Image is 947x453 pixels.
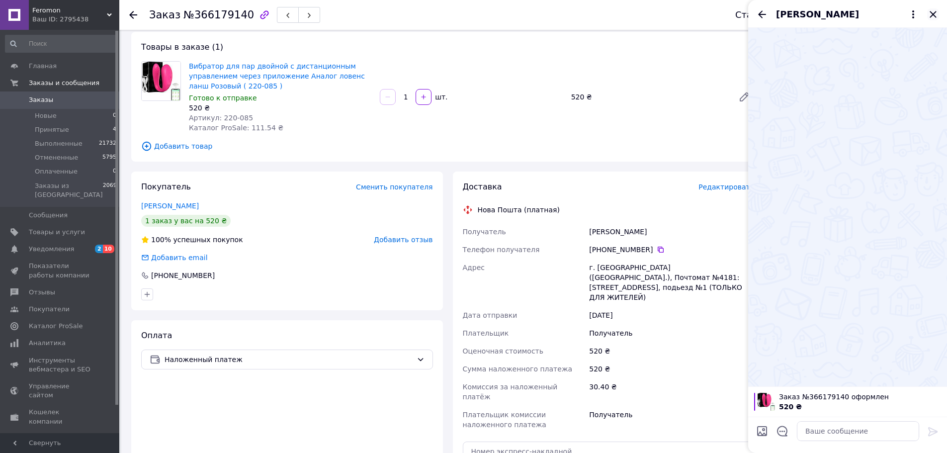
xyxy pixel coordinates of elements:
[29,356,92,374] span: Инструменты вебмастера и SEO
[29,288,55,297] span: Отзывы
[463,246,540,254] span: Телефон получателя
[150,271,216,280] div: [PHONE_NUMBER]
[432,92,448,102] div: шт.
[183,9,254,21] span: №366179140
[587,259,756,306] div: г. [GEOGRAPHIC_DATA] ([GEOGRAPHIC_DATA].), Почтомат №4181: [STREET_ADDRESS], подьезд №1 (ТОЛЬКО Д...
[141,235,243,245] div: успешных покупок
[587,306,756,324] div: [DATE]
[141,215,231,227] div: 1 заказ у вас на 520 ₴
[189,94,257,102] span: Готово к отправке
[29,62,57,71] span: Главная
[35,153,78,162] span: Отмененные
[113,167,116,176] span: 0
[32,6,107,15] span: Feromon
[463,365,573,373] span: Сумма наложенного платежа
[35,125,69,134] span: Принятые
[463,182,502,191] span: Доставка
[463,383,558,401] span: Комиссия за наложенный платёж
[587,378,756,406] div: 30.40 ₴
[189,114,253,122] span: Артикул: 220-085
[35,139,83,148] span: Выполненные
[141,182,191,191] span: Покупатель
[587,360,756,378] div: 520 ₴
[735,10,802,20] div: Статус заказа
[589,245,754,255] div: [PHONE_NUMBER]
[29,382,92,400] span: Управление сайтом
[141,42,223,52] span: Товары в заказе (1)
[475,205,562,215] div: Нова Пошта (платная)
[141,141,754,152] span: Добавить товар
[29,211,68,220] span: Сообщения
[463,311,517,319] span: Дата отправки
[356,183,432,191] span: Сменить покупателя
[587,223,756,241] div: [PERSON_NAME]
[463,411,546,429] span: Плательщик комиссии наложенного платежа
[29,95,53,104] span: Заказы
[29,262,92,279] span: Показатели работы компании
[776,8,919,21] button: [PERSON_NAME]
[927,8,939,20] button: Закрыть
[141,331,172,340] span: Оплата
[698,183,754,191] span: Редактировать
[776,8,859,21] span: [PERSON_NAME]
[374,236,432,244] span: Добавить отзыв
[151,236,171,244] span: 100%
[35,181,103,199] span: Заказы из [GEOGRAPHIC_DATA]
[102,153,116,162] span: 5795
[734,87,754,107] a: Редактировать
[149,9,180,21] span: Заказ
[103,181,117,199] span: 2069
[189,62,365,90] a: Вибратор для пар двойной с дистанционным управлением через приложение Аналог ловенс ланш Розовый ...
[35,167,78,176] span: Оплаченные
[587,324,756,342] div: Получатель
[142,62,180,100] img: Вибратор для пар двойной с дистанционным управлением через приложение Аналог ловенс ланш Розовый ...
[463,264,485,272] span: Адрес
[29,339,66,348] span: Аналитика
[113,111,116,120] span: 0
[95,245,103,253] span: 2
[779,403,802,411] span: 520 ₴
[29,228,85,237] span: Товары и услуги
[189,103,372,113] div: 520 ₴
[757,393,775,411] img: 6552074659_w100_h100_vibrator-dlya-par.jpg
[32,15,119,24] div: Ваш ID: 2795438
[150,253,209,263] div: Добавить email
[99,139,116,148] span: 21732
[29,305,70,314] span: Покупатели
[29,322,83,331] span: Каталог ProSale
[29,408,92,426] span: Кошелек компании
[29,79,99,88] span: Заказы и сообщения
[5,35,117,53] input: Поиск
[129,10,137,20] div: Вернуться назад
[776,425,789,438] button: Открыть шаблоны ответов
[779,392,941,402] span: Заказ №366179140 оформлен
[140,253,209,263] div: Добавить email
[463,228,506,236] span: Получатель
[463,329,509,337] span: Плательщик
[29,245,74,254] span: Уведомления
[113,125,116,134] span: 4
[141,202,199,210] a: [PERSON_NAME]
[567,90,730,104] div: 520 ₴
[756,8,768,20] button: Назад
[35,111,57,120] span: Новые
[587,342,756,360] div: 520 ₴
[165,354,413,365] span: Наложенный платеж
[587,406,756,434] div: Получатель
[463,347,544,355] span: Оценочная стоимость
[189,124,283,132] span: Каталог ProSale: 111.54 ₴
[103,245,114,253] span: 10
